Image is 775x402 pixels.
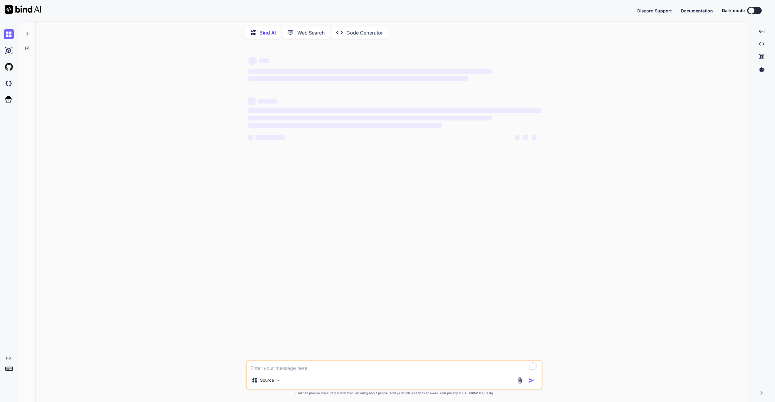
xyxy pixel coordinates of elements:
[297,29,325,36] p: Web Search
[681,8,713,14] button: Documentation
[4,62,14,72] img: githubLight
[248,116,491,120] span: ‌
[515,135,519,140] span: ‌
[259,29,276,36] p: Bind AI
[637,8,672,13] span: Discord Support
[248,123,442,128] span: ‌
[247,361,542,372] textarea: To enrich screen reader interactions, please activate Accessibility in Grammarly extension settings
[248,97,256,105] span: ‌
[4,78,14,88] img: darkCloudIdeIcon
[4,29,14,39] img: chat
[523,135,528,140] span: ‌
[637,8,672,14] button: Discord Support
[5,5,41,14] img: Bind AI
[532,135,536,140] span: ‌
[248,108,541,113] span: ‌
[516,377,523,384] img: attachment
[248,76,468,81] span: ‌
[258,99,277,104] span: ‌
[256,135,285,140] span: ‌
[246,391,542,395] p: Bind can provide inaccurate information, including about people. Always double-check its answers....
[248,69,491,74] span: ‌
[259,58,269,63] span: ‌
[346,29,383,36] p: Code Generator
[722,8,745,14] span: Dark mode
[681,8,713,13] span: Documentation
[276,378,281,383] img: Pick Models
[248,135,253,140] span: ‌
[4,45,14,56] img: ai-studio
[260,377,274,383] p: Source
[528,377,534,384] img: icon
[248,57,257,65] span: ‌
